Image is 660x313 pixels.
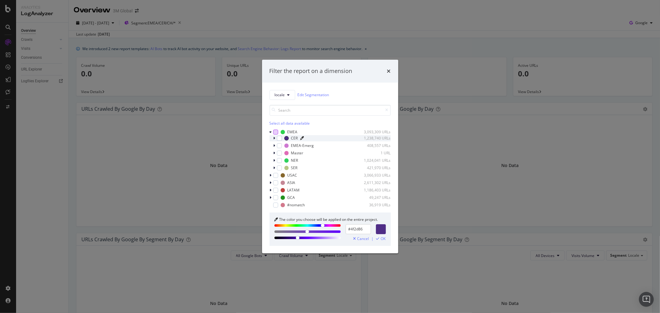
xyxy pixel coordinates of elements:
div: CER [291,135,298,141]
div: 3,066,933 URLs [360,173,391,178]
div: 49,247 URLs [360,195,391,200]
div: 421,970 URLs [360,165,391,170]
div: | [372,237,374,241]
div: EMEA [287,129,298,135]
div: LATAM [287,187,300,193]
div: Filter the report on a dimension [270,67,352,75]
input: Search [270,105,391,116]
div: USAC [287,173,297,178]
div: modal [262,60,398,253]
div: GCA [287,195,295,200]
button: locale [270,90,295,100]
div: NER [291,158,298,163]
div: 1 URL [360,150,391,156]
div: Master [291,150,304,156]
span: locale [275,92,285,97]
div: EMEA-Emerg [291,143,314,148]
div: 408,557 URLs [360,143,391,148]
div: 1,238,740 URLs [360,135,391,141]
div: Open Intercom Messenger [639,292,654,307]
div: SER [291,165,298,170]
div: times [387,67,391,75]
div: #nomatch [287,202,305,208]
div: Select all data available [270,121,391,126]
span: OK [381,237,386,241]
div: ASIA [287,180,295,185]
a: Edit Segmentation [298,92,329,98]
div: 1,024,041 URLs [360,158,391,163]
div: 1,186,403 URLs [360,187,391,193]
div: The color you choose will be applied on the entire project. [279,217,378,222]
div: 3,093,309 URLs [360,129,391,135]
div: 2,611,302 URLs [360,180,391,185]
span: Cancel [357,237,369,241]
div: 36,919 URLs [360,202,391,208]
